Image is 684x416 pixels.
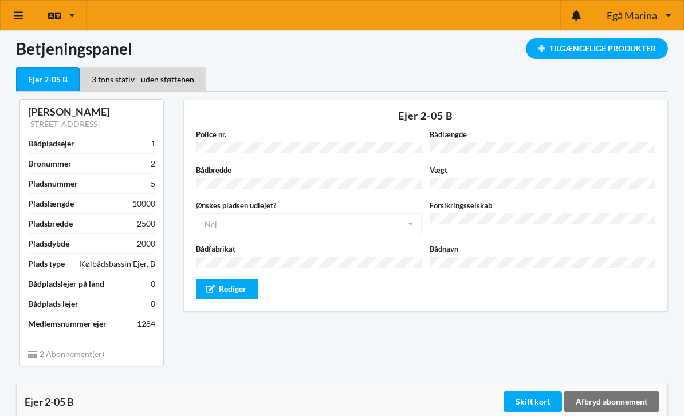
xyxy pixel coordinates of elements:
div: 10000 [132,198,155,209]
div: Kølbådsbassin Ejer, B [80,258,155,270]
div: [PERSON_NAME] [28,105,155,118]
label: Ønskes pladsen udlejet? [196,200,422,211]
div: 2 [151,158,155,169]
div: Bronummer [28,158,72,169]
div: Bådpladslejer på land [28,278,104,290]
label: Vægt [430,164,655,176]
div: Bådpladsejer [28,138,74,149]
div: Pladsbredde [28,218,73,229]
div: Pladslængde [28,198,74,209]
div: 2500 [137,218,155,229]
div: Ejer 2-05 B [25,396,501,407]
div: Pladsnummer [28,178,78,189]
label: Bådfabrikat [196,243,422,255]
div: Skift kort [504,391,562,412]
label: Bådnavn [430,243,655,255]
h1: Betjeningspanel [16,38,668,59]
span: 2 Abonnement(er) [28,349,104,359]
div: 5 [151,178,155,189]
div: Plads type [28,258,65,270]
div: 2000 [137,238,155,249]
div: Pladsdybde [28,238,69,249]
div: Rediger [196,279,259,299]
div: Afbryd abonnement [564,391,659,412]
label: Bådlængde [430,129,655,140]
div: Tilgængelige Produkter [526,38,668,59]
div: Bådplads lejer [28,298,78,310]
label: Bådbredde [196,164,422,176]
div: 0 [151,298,155,310]
label: Police nr. [196,129,422,140]
div: 0 [151,278,155,290]
a: [STREET_ADDRESS] [28,119,100,129]
span: Egå Marina [607,10,657,21]
label: Forsikringsselskab [430,200,655,211]
div: 3 tons stativ - uden støtteben [80,67,206,91]
div: 1 [151,138,155,149]
div: 1284 [137,318,155,330]
div: Ejer 2-05 B [196,110,656,121]
div: Ejer 2-05 B [16,67,80,92]
div: Medlemsnummer ejer [28,318,107,330]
